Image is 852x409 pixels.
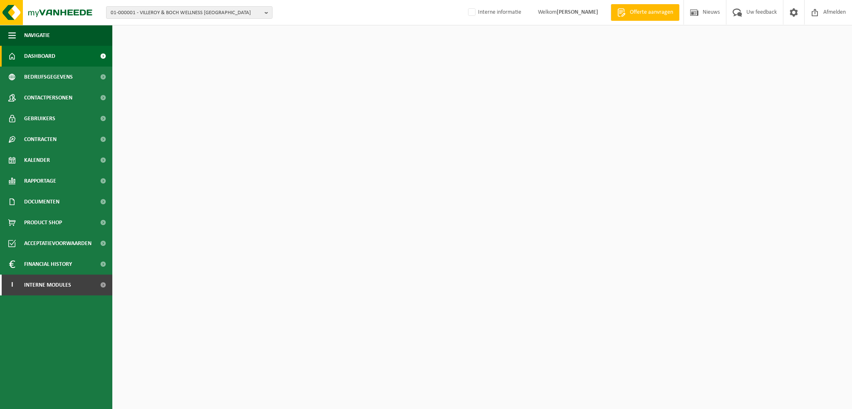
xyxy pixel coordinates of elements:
span: Product Shop [24,212,62,233]
span: Rapportage [24,171,56,191]
span: Contracten [24,129,57,150]
span: I [8,275,16,295]
span: Gebruikers [24,108,55,129]
span: Dashboard [24,46,55,67]
span: Contactpersonen [24,87,72,108]
span: Offerte aanvragen [628,8,675,17]
span: Financial History [24,254,72,275]
span: Kalender [24,150,50,171]
span: 01-000001 - VILLEROY & BOCH WELLNESS [GEOGRAPHIC_DATA] [111,7,261,19]
label: Interne informatie [466,6,521,19]
span: Navigatie [24,25,50,46]
strong: [PERSON_NAME] [557,9,598,15]
button: 01-000001 - VILLEROY & BOCH WELLNESS [GEOGRAPHIC_DATA] [106,6,272,19]
span: Bedrijfsgegevens [24,67,73,87]
span: Documenten [24,191,59,212]
span: Interne modules [24,275,71,295]
a: Offerte aanvragen [611,4,679,21]
span: Acceptatievoorwaarden [24,233,92,254]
